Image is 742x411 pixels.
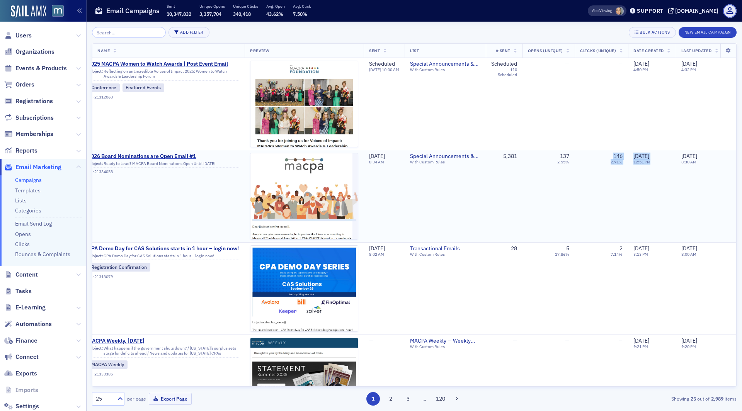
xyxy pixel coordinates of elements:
[369,337,373,344] span: —
[611,160,623,165] div: 2.71%
[15,386,38,394] span: Imports
[410,153,480,160] a: Special Announcements & Special Event Invitations
[611,252,623,257] div: 7.14%
[633,245,649,252] span: [DATE]
[88,61,239,68] a: 2025 MACPA Women to Watch Awards | Post Event Email
[592,8,612,14] span: Viewing
[681,251,696,257] time: 8:00 AM
[410,245,480,252] a: Transactional Emails
[97,48,110,53] span: Name
[46,5,64,18] a: View Homepage
[491,67,517,77] div: 110 Scheduled
[555,252,569,257] div: 17.86%
[4,97,53,105] a: Registrations
[4,114,54,122] a: Subscriptions
[410,61,480,68] a: Special Announcements & Special Event Invitations
[4,64,67,73] a: Events & Products
[640,30,670,34] div: Bulk Actions
[410,67,480,72] div: With Custom Rules
[681,337,697,344] span: [DATE]
[618,60,623,67] span: —
[88,245,239,252] span: CPA Demo Day for CAS Solutions starts in 1 hour – login now!
[681,153,697,160] span: [DATE]
[565,60,569,67] span: —
[15,220,52,227] a: Email Send Log
[681,159,696,165] time: 8:30 AM
[675,7,718,14] div: [DOMAIN_NAME]
[88,69,239,81] div: Reflecting on an Incredible Voices of Impact 2025: Women to Watch Awards & Leadership Forum
[266,11,283,17] span: 43.62%
[4,48,54,56] a: Organizations
[4,146,37,155] a: Reports
[629,27,676,38] button: Bulk Actions
[250,48,270,53] span: Preview
[266,3,285,9] p: Avg. Open
[15,270,38,279] span: Content
[11,5,46,18] img: SailAMX
[4,402,39,411] a: Settings
[88,346,103,356] span: Subject:
[88,253,239,260] div: CPA Demo Day for CAS Solutions starts in 1 hour – login now!
[4,130,53,138] a: Memberships
[88,95,239,100] div: EC-21312060
[88,169,239,174] div: EC-21334058
[681,48,711,53] span: Last Updated
[15,114,54,122] span: Subscriptions
[410,338,480,345] a: MACPA Weekly — Weekly Newsletter (for members only)
[681,60,697,67] span: [DATE]
[168,27,209,38] button: Add Filter
[88,274,239,279] div: EC-21313079
[681,245,697,252] span: [DATE]
[681,67,696,72] time: 4:32 PM
[127,395,146,402] label: per page
[15,231,31,238] a: Opens
[15,177,42,183] a: Campaigns
[15,48,54,56] span: Organizations
[491,61,517,68] div: Scheduled
[15,320,52,328] span: Automations
[15,31,32,40] span: Users
[410,160,480,165] div: With Custom Rules
[369,153,385,160] span: [DATE]
[4,369,37,378] a: Exports
[88,338,239,345] a: MACPA Weekly, [DATE]
[4,270,38,279] a: Content
[633,67,648,72] time: 4:50 PM
[419,395,430,402] span: …
[15,336,37,345] span: Finance
[4,386,38,394] a: Imports
[88,153,239,160] a: 2026 Board Nominations are Open Email #1
[15,64,67,73] span: Events & Products
[633,337,649,344] span: [DATE]
[681,344,696,349] time: 9:20 PM
[633,159,650,165] time: 12:51 PM
[233,11,251,17] span: 340,418
[410,252,480,257] div: With Custom Rules
[4,303,46,312] a: E-Learning
[293,3,311,9] p: Avg. Click
[4,163,61,172] a: Email Marketing
[4,353,39,361] a: Connect
[96,395,113,403] div: 25
[199,11,221,17] span: 3,357,704
[15,146,37,155] span: Reports
[15,303,46,312] span: E-Learning
[88,161,239,168] div: Ready to Lead? MACPA Board Nominations Open Until [DATE]
[369,245,385,252] span: [DATE]
[679,27,737,38] button: New Email Campaign
[199,3,225,9] p: Unique Opens
[369,48,380,53] span: Sent
[679,28,737,35] a: New Email Campaign
[557,160,569,165] div: 2.55%
[369,251,384,257] time: 8:02 AM
[88,83,120,92] div: Conference
[4,320,52,328] a: Automations
[616,7,624,15] span: Aiyana Scarborough
[580,48,616,53] span: Clicks (Unique)
[434,392,448,406] button: 120
[15,353,39,361] span: Connect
